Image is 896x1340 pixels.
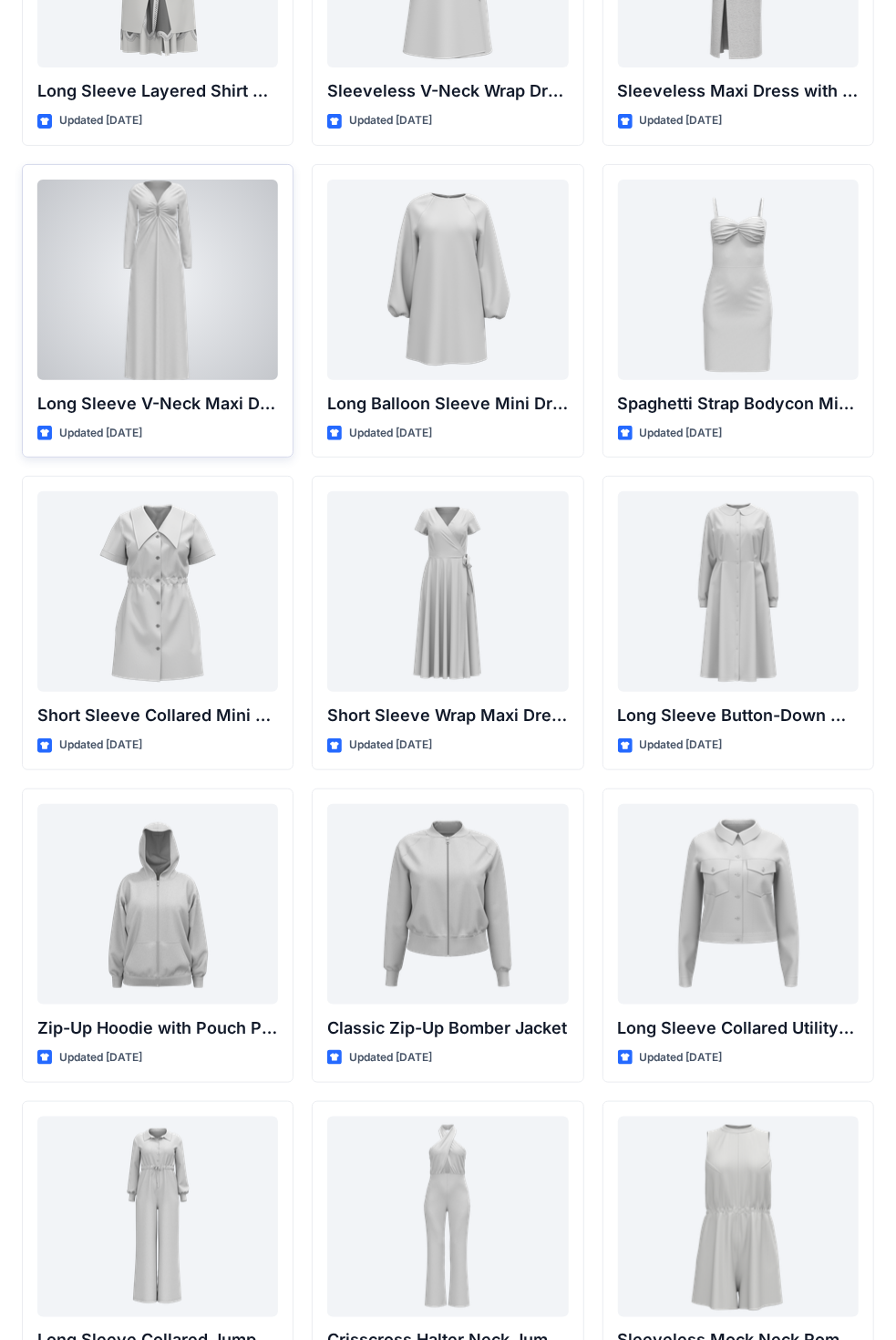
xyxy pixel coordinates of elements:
p: Updated [DATE] [640,736,723,755]
p: Short Sleeve Wrap Maxi Dress [327,703,568,728]
p: Updated [DATE] [349,424,432,443]
p: Sleeveless V-Neck Wrap Dress [327,78,568,104]
p: Updated [DATE] [349,1048,432,1067]
a: Classic Zip-Up Bomber Jacket [327,804,568,1005]
a: Short Sleeve Collared Mini Dress with Drawstring Waist [37,491,278,692]
a: Long Balloon Sleeve Mini Dress [327,180,568,380]
p: Long Balloon Sleeve Mini Dress [327,391,568,417]
p: Long Sleeve Layered Shirt Dress with Drawstring Waist [37,78,278,104]
a: Long Sleeve Collared Jumpsuit with Belt [37,1117,278,1317]
a: Zip-Up Hoodie with Pouch Pockets [37,804,278,1005]
a: Spaghetti Strap Bodycon Mini Dress with Bust Detail [618,180,859,380]
p: Updated [DATE] [640,111,723,130]
p: Long Sleeve V-Neck Maxi Dress with Twisted Detail [37,391,278,417]
p: Updated [DATE] [59,1048,142,1067]
p: Spaghetti Strap Bodycon Mini Dress with Bust Detail [618,391,859,417]
a: Long Sleeve Collared Utility Jacket [618,804,859,1005]
p: Sleeveless Maxi Dress with Twist Detail and Slit [618,78,859,104]
p: Updated [DATE] [640,1048,723,1067]
a: Long Sleeve V-Neck Maxi Dress with Twisted Detail [37,180,278,380]
p: Long Sleeve Collared Utility Jacket [618,1015,859,1041]
p: Updated [DATE] [59,111,142,130]
p: Short Sleeve Collared Mini Dress with Drawstring Waist [37,703,278,728]
p: Long Sleeve Button-Down Midi Dress [618,703,859,728]
a: Sleeveless Mock Neck Romper with Drawstring Waist [618,1117,859,1317]
a: Short Sleeve Wrap Maxi Dress [327,491,568,692]
p: Updated [DATE] [59,736,142,755]
p: Updated [DATE] [640,424,723,443]
a: Crisscross Halter Neck Jumpsuit [327,1117,568,1317]
p: Updated [DATE] [349,736,432,755]
p: Updated [DATE] [59,424,142,443]
p: Classic Zip-Up Bomber Jacket [327,1015,568,1041]
p: Updated [DATE] [349,111,432,130]
a: Long Sleeve Button-Down Midi Dress [618,491,859,692]
p: Zip-Up Hoodie with Pouch Pockets [37,1015,278,1041]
